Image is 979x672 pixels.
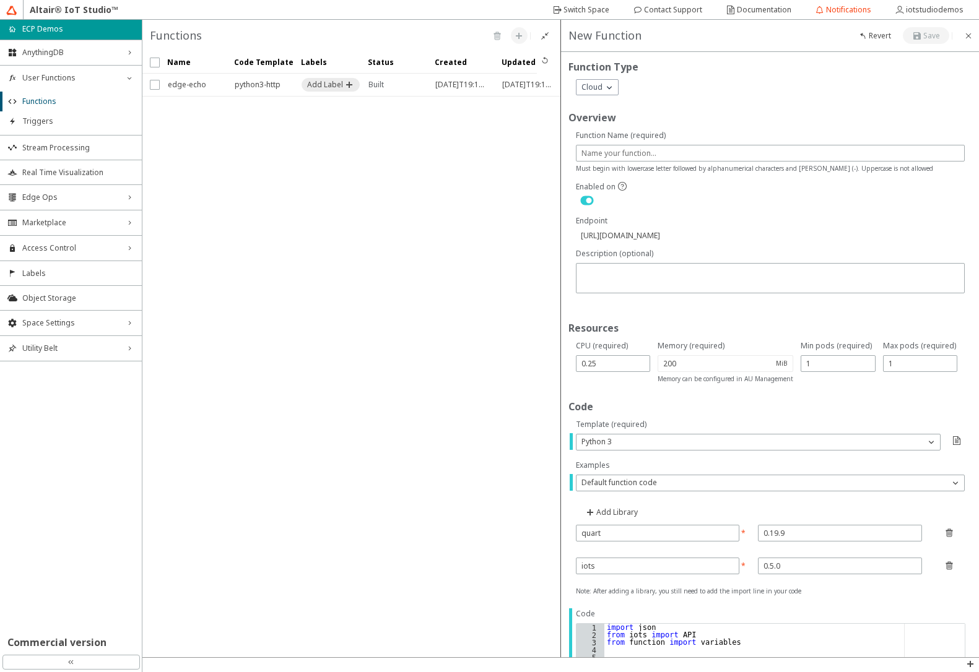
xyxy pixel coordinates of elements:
unity-button: New Function [511,27,528,44]
unity-typography: Enabled on [576,181,616,192]
unity-typography: Code [576,608,966,619]
span: User Functions [22,73,120,83]
unity-typography: Resources [568,321,972,340]
div: 3 [577,639,604,646]
span: Access Control [22,243,120,253]
div: 2 [577,631,604,639]
unity-button: Delete [489,27,506,44]
span: Utility Belt [22,343,120,353]
span: Functions [22,97,134,106]
unity-typography: Overview [568,110,972,130]
p: ECP Demos [22,24,63,35]
unity-typography: Function Type [568,59,972,79]
span: Stream Processing [22,143,134,153]
span: Space Settings [22,318,120,328]
span: Marketplace [22,218,120,228]
span: Real Time Visualization [22,168,134,178]
span: Labels [22,269,134,278]
button: Cloud [576,79,619,95]
div: 4 [577,646,604,653]
div: 5 [577,653,604,661]
span: Edge Ops [22,192,120,202]
span: Cloud [581,82,603,92]
span: Object Storage [22,293,134,303]
unity-typography: Built [368,74,384,96]
span: Triggers [22,116,134,126]
div: 1 [577,624,604,631]
unity-typography: Note: After adding a library, you still need to add the import line in your code [576,587,965,599]
span: AnythingDB [22,48,120,58]
unity-typography: Code [568,399,972,419]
